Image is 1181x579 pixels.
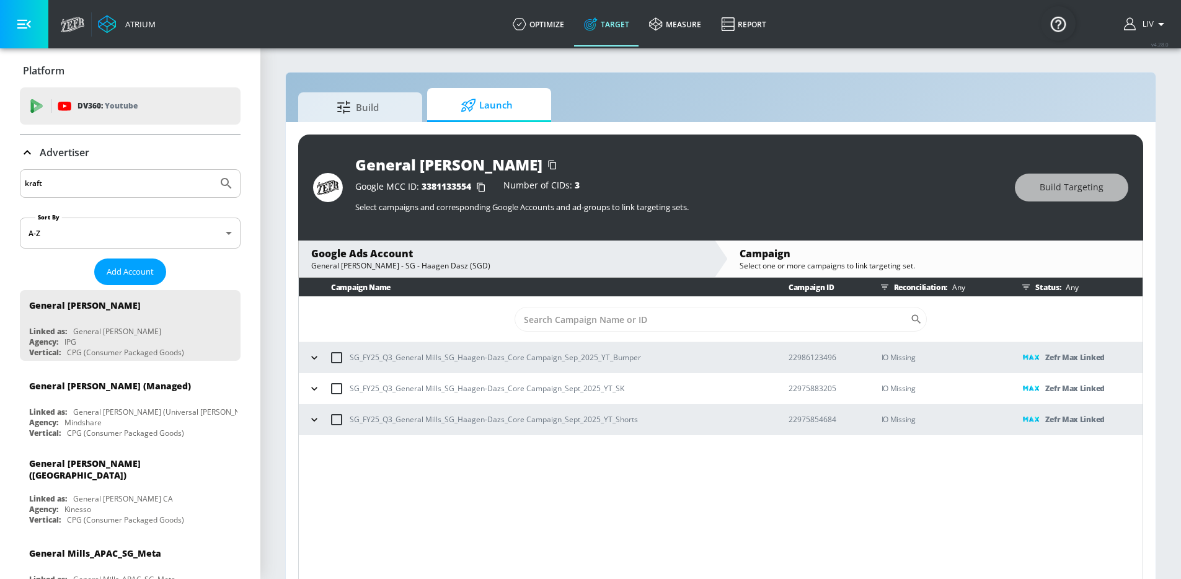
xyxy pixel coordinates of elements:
div: Agency: [29,417,58,428]
button: Submit Search [213,170,240,197]
a: Target [574,2,639,46]
div: Linked as: [29,493,67,504]
div: Reconciliation: [875,278,1004,296]
div: Agency: [29,504,58,515]
div: IPG [64,337,76,347]
div: Mindshare [64,417,102,428]
div: General [PERSON_NAME] (Managed)Linked as:General [PERSON_NAME] (Universal [PERSON_NAME])Agency:Mi... [20,371,241,441]
div: Google MCC ID: [355,181,491,193]
div: General [PERSON_NAME] (Universal [PERSON_NAME]) [73,407,261,417]
div: Kinesso [64,504,91,515]
div: Campaign [740,247,1130,260]
a: Report [711,2,776,46]
label: Sort By [35,213,62,221]
input: Search Campaign Name or ID [515,307,910,332]
p: Any [947,281,965,294]
p: IO Missing [882,350,1004,365]
p: Any [1061,281,1078,294]
div: Number of CIDs: [503,181,580,193]
div: Google Ads Account [311,247,702,260]
div: Atrium [120,19,156,30]
div: Search CID Name or Number [515,307,927,332]
div: General [PERSON_NAME]Linked as:General [PERSON_NAME]Agency:IPGVertical:CPG (Consumer Packaged Goods) [20,290,241,361]
div: Vertical: [29,347,61,358]
span: 3 [575,179,580,191]
span: 3381133554 [422,180,471,192]
div: General [PERSON_NAME] [355,154,542,175]
div: General [PERSON_NAME] - SG - Haagen Dasz (SGD) [311,260,702,271]
span: login as: liv.ho@zefr.com [1138,20,1154,29]
div: Google Ads AccountGeneral [PERSON_NAME] - SG - Haagen Dasz (SGD) [299,241,714,277]
p: Select campaigns and corresponding Google Accounts and ad-groups to link targeting sets. [355,201,1002,213]
p: DV360: [77,99,138,113]
div: General [PERSON_NAME] [29,299,141,311]
div: General [PERSON_NAME] ([GEOGRAPHIC_DATA])Linked as:General [PERSON_NAME] CAAgency:KinessoVertical... [20,451,241,528]
p: IO Missing [882,412,1004,427]
p: SG_FY25_Q3_General Mills_SG_Haagen-Dazs_Core Campaign_Sept_2025_YT_SK [350,382,624,395]
p: Zefr Max Linked [1045,381,1105,396]
p: SG_FY25_Q3_General Mills_SG_Haagen-Dazs_Core Campaign_Sep_2025_YT_Bumper [350,351,641,364]
button: Add Account [94,259,166,285]
div: Vertical: [29,515,61,525]
div: General [PERSON_NAME] (Managed) [29,380,191,392]
button: Open Resource Center [1041,6,1076,41]
div: General [PERSON_NAME] CA [73,493,173,504]
div: A-Z [20,218,241,249]
div: Vertical: [29,428,61,438]
p: Zefr Max Linked [1045,350,1105,365]
div: Advertiser [20,135,241,170]
div: Select one or more campaigns to link targeting set. [740,260,1130,271]
div: Linked as: [29,407,67,417]
div: General [PERSON_NAME] [73,326,161,337]
p: 22975883205 [789,382,862,395]
a: optimize [503,2,574,46]
input: Search by name [25,175,213,192]
p: 22986123496 [789,351,862,364]
p: Advertiser [40,146,89,159]
div: Linked as: [29,326,67,337]
span: Add Account [107,265,154,279]
div: CPG (Consumer Packaged Goods) [67,428,184,438]
div: CPG (Consumer Packaged Goods) [67,347,184,358]
a: measure [639,2,711,46]
p: SG_FY25_Q3_General Mills_SG_Haagen-Dazs_Core Campaign_Sept_2025_YT_Shorts [350,413,638,426]
p: 22975854684 [789,413,862,426]
a: Atrium [98,15,156,33]
th: Campaign Name [299,278,769,297]
div: DV360: Youtube [20,87,241,125]
div: General Mills_APAC_SG_Meta [29,547,161,559]
p: Zefr Max Linked [1045,412,1105,427]
div: Status: [1017,278,1143,296]
div: Platform [20,53,241,88]
span: v 4.28.0 [1151,41,1169,48]
div: General [PERSON_NAME] ([GEOGRAPHIC_DATA]) [29,457,220,481]
p: Platform [23,64,64,77]
span: Launch [440,91,534,120]
p: IO Missing [882,381,1004,396]
th: Campaign ID [769,278,862,297]
div: CPG (Consumer Packaged Goods) [67,515,184,525]
span: Build [311,92,405,122]
p: Youtube [105,99,138,112]
button: Liv [1124,17,1169,32]
div: Agency: [29,337,58,347]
